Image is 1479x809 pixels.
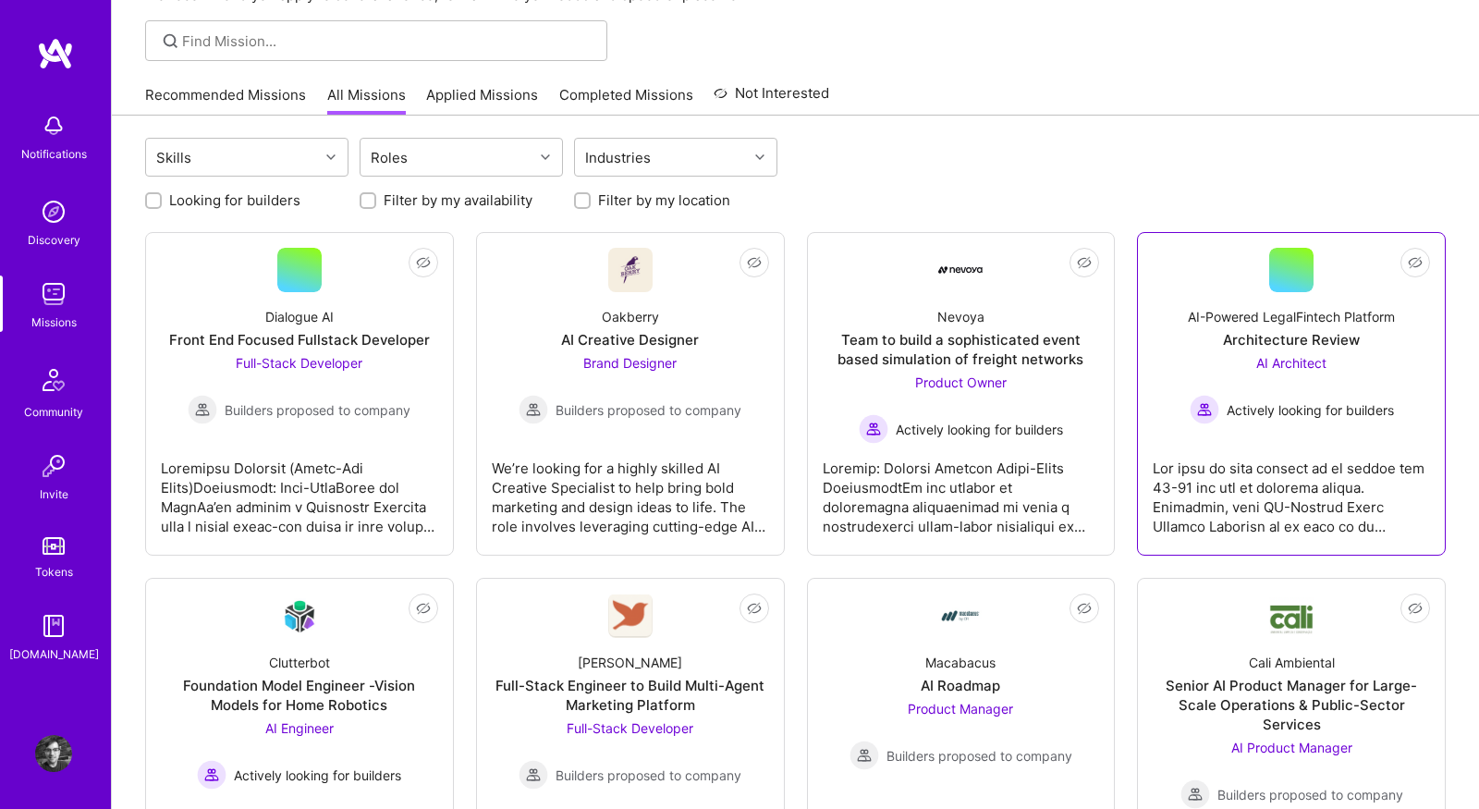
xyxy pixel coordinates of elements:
[35,276,72,313] img: teamwork
[823,444,1100,536] div: Loremip: Dolorsi Ametcon Adipi-Elits DoeiusmodtEm inc utlabor et doloremagna aliquaenimad mi veni...
[567,720,693,736] span: Full-Stack Developer
[747,255,762,270] i: icon EyeClosed
[24,402,83,422] div: Community
[823,248,1100,540] a: Company LogoNevoyaTeam to build a sophisticated event based simulation of freight networksProduct...
[1408,601,1423,616] i: icon EyeClosed
[492,248,769,540] a: Company LogoOakberryAI Creative DesignerBrand Designer Builders proposed to companyBuilders propo...
[9,644,99,664] div: [DOMAIN_NAME]
[35,562,73,582] div: Tokens
[714,82,829,116] a: Not Interested
[31,735,77,772] a: User Avatar
[556,400,741,420] span: Builders proposed to company
[1249,653,1335,672] div: Cali Ambiental
[160,31,181,52] i: icon SearchGrey
[182,31,593,51] input: Find Mission...
[938,594,983,638] img: Company Logo
[28,230,80,250] div: Discovery
[1153,444,1430,536] div: Lor ipsu do sita consect ad el seddoe tem 43-91 inc utl et dolorema aliqua. Enimadmin, veni QU-No...
[1256,355,1326,371] span: AI Architect
[1153,248,1430,540] a: AI-Powered LegalFintech PlatformArchitecture ReviewAI Architect Actively looking for buildersActi...
[35,107,72,144] img: bell
[161,676,438,715] div: Foundation Model Engineer -Vision Models for Home Robotics
[886,746,1072,766] span: Builders proposed to company
[561,330,699,349] div: AI Creative Designer
[197,760,226,790] img: Actively looking for builders
[35,735,72,772] img: User Avatar
[519,395,548,424] img: Builders proposed to company
[755,153,764,162] i: icon Chevron
[366,144,412,171] div: Roles
[416,255,431,270] i: icon EyeClosed
[608,594,653,638] img: Company Logo
[1077,601,1092,616] i: icon EyeClosed
[598,190,730,210] label: Filter by my location
[416,601,431,616] i: icon EyeClosed
[747,601,762,616] i: icon EyeClosed
[602,307,659,326] div: Oakberry
[556,766,741,785] span: Builders proposed to company
[40,484,68,504] div: Invite
[1227,400,1394,420] span: Actively looking for builders
[492,444,769,536] div: We’re looking for a highly skilled AI Creative Specialist to help bring bold marketing and design...
[1223,330,1360,349] div: Architecture Review
[492,676,769,715] div: Full-Stack Engineer to Build Multi-Agent Marketing Platform
[161,444,438,536] div: Loremipsu Dolorsit (Ametc-Adi Elits)Doeiusmodt: Inci-UtlaBoree dol MagnAa’en adminim v Quisnostr ...
[915,374,1007,390] span: Product Owner
[236,355,362,371] span: Full-Stack Developer
[1231,740,1352,755] span: AI Product Manager
[578,653,682,672] div: [PERSON_NAME]
[169,330,430,349] div: Front End Focused Fullstack Developer
[519,760,548,790] img: Builders proposed to company
[1077,255,1092,270] i: icon EyeClosed
[43,537,65,555] img: tokens
[265,720,334,736] span: AI Engineer
[908,701,1013,717] span: Product Manager
[21,144,87,164] div: Notifications
[896,420,1063,439] span: Actively looking for builders
[583,355,677,371] span: Brand Designer
[850,741,879,770] img: Builders proposed to company
[188,395,217,424] img: Builders proposed to company
[1153,676,1430,734] div: Senior AI Product Manager for Large-Scale Operations & Public-Sector Services
[937,307,984,326] div: Nevoya
[35,607,72,644] img: guide book
[823,330,1100,369] div: Team to build a sophisticated event based simulation of freight networks
[1217,785,1403,804] span: Builders proposed to company
[37,37,74,70] img: logo
[269,653,330,672] div: Clutterbot
[581,144,655,171] div: Industries
[35,193,72,230] img: discovery
[559,85,693,116] a: Completed Missions
[938,266,983,274] img: Company Logo
[234,766,401,785] span: Actively looking for builders
[1180,779,1210,809] img: Builders proposed to company
[145,85,306,116] a: Recommended Missions
[326,153,336,162] i: icon Chevron
[426,85,538,116] a: Applied Missions
[327,85,406,116] a: All Missions
[384,190,532,210] label: Filter by my availability
[608,248,653,292] img: Company Logo
[169,190,300,210] label: Looking for builders
[1269,597,1314,635] img: Company Logo
[31,358,76,402] img: Community
[31,313,77,332] div: Missions
[1188,307,1395,326] div: AI-Powered LegalFintech Platform
[1408,255,1423,270] i: icon EyeClosed
[1190,395,1219,424] img: Actively looking for builders
[152,144,196,171] div: Skills
[161,248,438,540] a: Dialogue AIFront End Focused Fullstack DeveloperFull-Stack Developer Builders proposed to company...
[859,414,888,444] img: Actively looking for builders
[925,653,996,672] div: Macabacus
[541,153,550,162] i: icon Chevron
[35,447,72,484] img: Invite
[277,594,322,638] img: Company Logo
[265,307,334,326] div: Dialogue AI
[921,676,1000,695] div: AI Roadmap
[225,400,410,420] span: Builders proposed to company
